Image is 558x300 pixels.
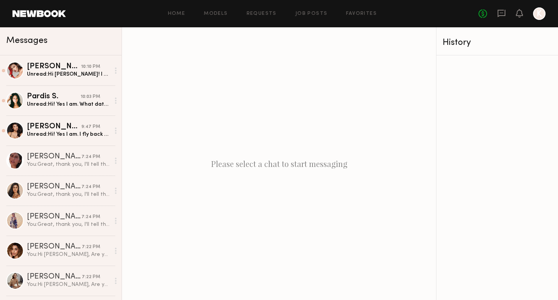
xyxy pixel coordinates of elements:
div: You: Hi [PERSON_NAME], Are you in LA this month? Thanks, [PERSON_NAME] [27,251,110,258]
div: [PERSON_NAME] [27,243,82,251]
div: 7:22 PM [82,273,100,281]
a: Home [168,11,185,16]
a: Job Posts [295,11,328,16]
div: You: Great, thank you, I'll tell the client. Have a great night. [27,221,110,228]
div: Unread: Hi [PERSON_NAME]! I will, after the 14th 🤍 What’s for? Thank you, [PERSON_NAME] [27,71,110,78]
a: Requests [247,11,277,16]
div: [PERSON_NAME] [27,123,81,131]
a: K [533,7,546,20]
div: [PERSON_NAME] [27,273,82,281]
div: 10:10 PM [81,63,100,71]
div: Unread: Hi! Yes I am. I fly back [DATE] [27,131,110,138]
div: You: Hi [PERSON_NAME], Are you in LA this month? Thanks, [PERSON_NAME] [27,281,110,288]
div: 7:24 PM [81,213,100,221]
div: [PERSON_NAME] [27,213,81,221]
div: Please select a chat to start messaging [122,27,436,300]
a: Models [204,11,228,16]
div: Unread: Hi! Yes I am. What dates were you thinking? [27,101,110,108]
div: 7:24 PM [81,153,100,161]
span: Messages [6,36,48,45]
div: [PERSON_NAME] [27,183,81,191]
div: [PERSON_NAME] [27,153,81,161]
div: 9:47 PM [81,123,100,131]
div: 7:22 PM [82,243,100,251]
div: 7:24 PM [81,183,100,191]
div: Pardis S. [27,93,81,101]
div: 10:03 PM [81,93,100,101]
div: History [443,38,552,47]
div: [PERSON_NAME] [27,63,81,71]
a: Favorites [346,11,377,16]
div: You: Great, thank you, I'll tell the client. Have a great night. [27,191,110,198]
div: You: Great, thank you, I'll tell the client. Have a great night. [27,161,110,168]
